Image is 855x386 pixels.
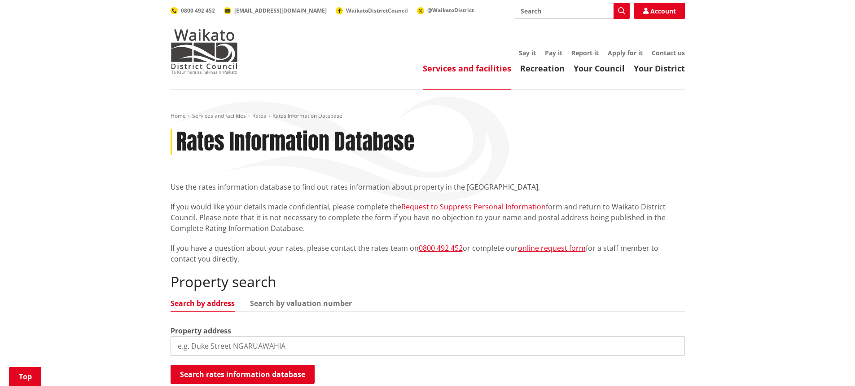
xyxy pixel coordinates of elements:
[423,63,511,74] a: Services and facilities
[171,243,685,264] p: If you have a question about your rates, please contact the rates team on or complete our for a s...
[518,243,586,253] a: online request form
[634,3,685,19] a: Account
[171,112,186,120] a: Home
[171,325,231,336] label: Property address
[9,367,41,386] a: Top
[545,49,562,57] a: Pay it
[171,7,215,14] a: 0800 492 452
[176,129,414,155] h1: Rates Information Database
[574,63,625,74] a: Your Council
[346,7,408,14] span: WaikatoDistrictCouncil
[234,7,327,14] span: [EMAIL_ADDRESS][DOMAIN_NAME]
[171,182,685,192] p: Use the rates information database to find out rates information about property in the [GEOGRAPHI...
[571,49,599,57] a: Report it
[252,112,266,120] a: Rates
[250,300,352,307] a: Search by valuation number
[181,7,215,14] span: 0800 492 452
[171,300,235,307] a: Search by address
[419,243,463,253] a: 0800 492 452
[520,63,565,74] a: Recreation
[272,112,342,120] span: Rates Information Database
[515,3,630,19] input: Search input
[171,365,315,384] button: Search rates information database
[608,49,643,57] a: Apply for it
[336,7,408,14] a: WaikatoDistrictCouncil
[192,112,246,120] a: Services and facilities
[519,49,536,57] a: Say it
[401,202,546,212] a: Request to Suppress Personal Information
[634,63,685,74] a: Your District
[171,336,685,356] input: e.g. Duke Street NGARUAWAHIA
[171,201,685,234] p: If you would like your details made confidential, please complete the form and return to Waikato ...
[171,273,685,290] h2: Property search
[171,112,685,120] nav: breadcrumb
[652,49,685,57] a: Contact us
[427,6,474,14] span: @WaikatoDistrict
[171,29,238,74] img: Waikato District Council - Te Kaunihera aa Takiwaa o Waikato
[224,7,327,14] a: [EMAIL_ADDRESS][DOMAIN_NAME]
[417,6,474,14] a: @WaikatoDistrict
